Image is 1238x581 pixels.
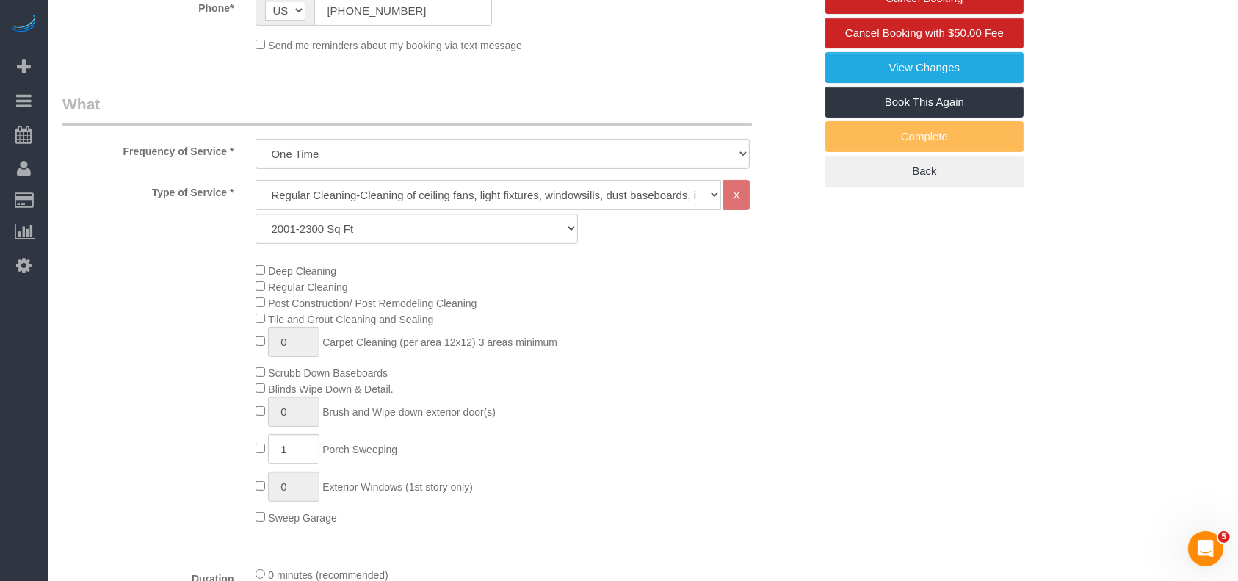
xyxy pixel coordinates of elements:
[268,367,388,379] span: Scrubb Down Baseboards
[268,512,336,524] span: Sweep Garage
[845,26,1004,39] span: Cancel Booking with $50.00 Fee
[825,18,1024,48] a: Cancel Booking with $50.00 Fee
[322,444,397,455] span: Porch Sweeping
[268,569,388,581] span: 0 minutes (recommended)
[322,336,557,348] span: Carpet Cleaning (per area 12x12) 3 areas minimum
[51,139,245,159] label: Frequency of Service *
[322,406,496,418] span: Brush and Wipe down exterior door(s)
[51,180,245,200] label: Type of Service *
[322,481,473,493] span: Exterior Windows (1st story only)
[268,297,477,309] span: Post Construction/ Post Remodeling Cleaning
[825,52,1024,83] a: View Changes
[1188,531,1223,566] iframe: Intercom live chat
[268,265,336,277] span: Deep Cleaning
[825,156,1024,187] a: Back
[268,281,347,293] span: Regular Cleaning
[825,87,1024,118] a: Book This Again
[62,93,752,126] legend: What
[268,383,393,395] span: Blinds Wipe Down & Detail.
[1218,531,1230,543] span: 5
[9,15,38,35] img: Automaid Logo
[268,40,522,51] span: Send me reminders about my booking via text message
[268,314,433,325] span: Tile and Grout Cleaning and Sealing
